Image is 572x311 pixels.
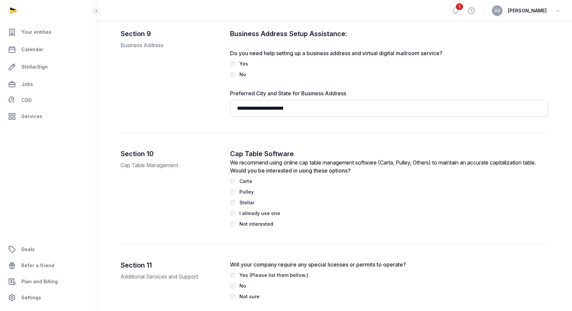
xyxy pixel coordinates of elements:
[492,5,503,16] button: GS
[21,45,43,54] span: Calendar
[121,273,219,281] p: Additional Services and Support
[239,60,248,68] div: Yes
[230,179,235,184] input: Carta
[230,273,235,278] input: Yes (Please list them bellow.)
[21,278,58,286] span: Plan and Billing
[21,80,33,88] span: Jobs
[5,290,90,306] a: Settings
[230,221,235,227] input: Not interested
[230,49,548,57] label: Do you need help setting up a business address and virtual digital mailroom service?
[21,245,35,253] span: Deals
[230,189,235,195] input: Pulley
[5,108,90,124] a: Services
[230,211,235,216] input: I already use one
[239,209,280,217] div: I already use one
[230,159,536,166] label: We recommend using online cap table management software (Carta, Pulley, Others) to maintain an ac...
[508,7,547,15] span: [PERSON_NAME]
[121,29,219,38] h2: Section 9
[230,149,548,159] h2: Cap Table Software
[5,241,90,257] a: Deals
[5,76,90,92] a: Jobs
[239,293,259,301] div: Not sure
[230,61,235,67] input: Yes
[239,188,254,196] div: Pulley
[230,200,235,205] input: Stellar
[230,283,235,289] input: No
[495,9,500,13] span: GS
[21,28,51,36] span: Your entities
[121,149,219,159] h2: Section 10
[121,41,219,49] p: Business Address
[5,94,90,107] a: CDD
[230,89,548,97] label: Preferred City and State for Business Address
[452,233,572,311] iframe: Chat Widget
[5,59,90,75] a: StellarSign
[230,167,548,175] label: Would you be interested in using these options?
[230,72,235,77] input: No
[230,294,235,299] input: Not sure
[5,274,90,290] a: Plan and Billing
[5,41,90,58] a: Calendar
[239,220,273,228] div: Not interested
[230,29,548,38] h2: Business Address Setup Assistance:
[121,261,219,270] h2: Section 11
[239,71,246,79] div: No
[21,63,48,71] span: StellarSign
[230,261,548,269] label: Will your company require any special licenses or permits to operate?
[21,294,41,302] span: Settings
[239,282,246,290] div: No
[121,161,219,169] p: Cap Table Management
[239,199,254,207] div: Stellar
[5,257,90,274] a: Refer a friend
[21,112,42,120] span: Services
[239,271,308,279] div: Yes (Please list them bellow.)
[21,262,54,270] span: Refer a friend
[21,96,32,104] span: CDD
[456,3,463,10] span: 1
[239,177,252,185] div: Carta
[5,24,90,40] a: Your entities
